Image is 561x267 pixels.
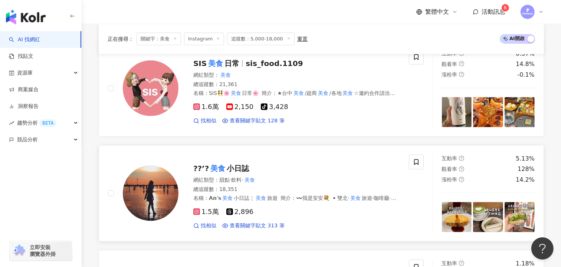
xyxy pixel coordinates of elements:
[230,222,285,230] span: 查看關鍵字貼文 313 筆
[193,89,395,103] span: 簡介 ：
[193,72,400,79] div: 網紅類型 ：
[425,8,449,16] span: 繁體中文
[219,177,230,183] span: 甜點
[516,155,535,163] div: 5.13%
[99,145,544,241] a: KOL Avatar??’?美食小日誌網紅類型：甜點·飲料·美食總追蹤數：18,351名稱：𝗔𝗻’𝘀美食小日誌￤美食旅遊簡介：〰️我是安安💐 ▪️雙北·美食旅遊·咖啡廳·餐酒 ▫️𝗞𝗹𝗼𝗼𝗸折扣...
[243,176,256,184] mark: 美食
[296,195,350,201] span: 〰️我是安安💐 ▪️雙北·
[442,166,457,172] span: 觀看率
[9,36,40,43] a: searchAI 找網紅
[193,195,278,201] span: 名稱 ：
[209,195,221,201] span: 𝗔𝗻’𝘀
[242,177,243,183] span: ·
[6,10,46,24] img: logo
[442,61,457,67] span: 觀看率
[459,261,464,266] span: question-circle
[193,208,219,216] span: 1.5萬
[221,194,234,202] mark: 美食
[342,89,354,97] mark: 美食
[482,8,505,15] span: 活動訊息
[99,40,544,136] a: KOL AvatarSIS美食日常sis_food.1109網紅類型：美食總追蹤數：21,361名稱：SIS👯🌸美食日常🌸簡介：★台中美食/超商美食/各地美食☆邀約合作請洽小盒子 ★TikTok...
[227,164,249,173] span: 小日誌
[222,222,285,230] a: 查看關鍵字貼文 313 筆
[193,90,259,96] span: 名稱 ：
[442,72,457,78] span: 漲粉率
[521,5,535,19] img: images.png
[12,245,26,257] img: chrome extension
[473,97,503,127] img: post-image
[278,90,293,96] span: ★台中
[459,177,464,182] span: question-circle
[108,36,134,42] span: 正在搜尋 ：
[184,33,224,45] span: Instagram
[193,186,400,193] div: 總追蹤數 ： 18,351
[329,90,342,96] span: /各地
[9,53,33,60] a: 找貼文
[226,208,254,216] span: 2,896
[230,177,231,183] span: ·
[459,156,464,161] span: question-circle
[505,202,535,232] img: post-image
[255,194,267,202] mark: 美食
[17,65,33,81] span: 資源庫
[242,90,259,96] span: 日常🌸
[123,60,178,116] img: KOL Avatar
[227,33,294,45] span: 追蹤數：5,000-18,000
[219,71,232,79] mark: 美食
[193,59,207,68] span: SIS
[234,195,255,201] span: 小日誌￤
[193,164,209,173] span: ??’?
[230,89,242,97] mark: 美食
[123,165,178,221] img: KOL Avatar
[226,103,254,111] span: 2,150
[231,177,242,183] span: 飲料
[224,59,239,68] span: 日常
[261,103,288,111] span: 3,428
[246,59,303,68] span: sis_food.1109
[209,162,227,174] mark: 美食
[137,33,181,45] span: 關鍵字：美食
[193,81,400,88] div: 總追蹤數 ： 21,361
[292,89,305,97] mark: 美食
[442,177,457,182] span: 漲粉率
[30,244,56,257] span: 立即安裝 瀏覽器外掛
[459,167,464,172] span: question-circle
[459,61,464,66] span: question-circle
[193,117,216,125] a: 找相似
[505,97,535,127] img: post-image
[298,36,308,42] div: 重置
[459,72,464,77] span: question-circle
[9,121,14,126] span: rise
[516,60,535,68] div: 14.8%
[9,86,39,93] a: 商案媒合
[17,115,56,131] span: 趨勢分析
[518,165,535,173] div: 128%
[442,97,472,127] img: post-image
[267,195,278,201] span: 旅遊
[17,131,38,148] span: 競品分析
[193,222,216,230] a: 找相似
[442,155,457,161] span: 互動率
[504,5,507,10] span: 6
[222,117,285,125] a: 查看關鍵字貼文 128 筆
[317,89,329,97] mark: 美食
[193,103,219,111] span: 1.6萬
[502,4,509,11] sup: 6
[230,117,285,125] span: 查看關鍵字貼文 128 筆
[9,103,39,110] a: 洞察報告
[209,90,230,96] span: SIS👯🌸
[207,57,224,69] mark: 美食
[10,241,72,261] a: chrome extension立即安裝 瀏覽器外掛
[39,119,56,127] div: BETA
[350,194,362,202] mark: 美食
[201,222,216,230] span: 找相似
[442,202,472,232] img: post-image
[201,117,216,125] span: 找相似
[473,202,503,232] img: post-image
[442,260,457,266] span: 互動率
[305,90,317,96] span: /超商
[518,71,535,79] div: -0.1%
[193,177,400,184] div: 網紅類型 ：
[531,237,554,260] iframe: Help Scout Beacon - Open
[516,176,535,184] div: 14.2%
